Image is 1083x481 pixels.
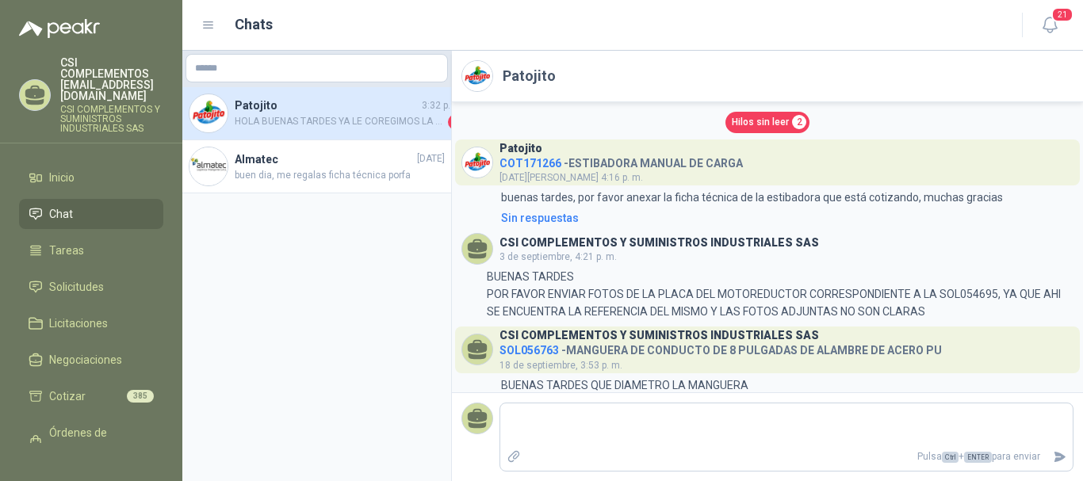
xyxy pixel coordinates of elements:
[500,443,527,471] label: Adjuntar archivos
[235,13,273,36] h1: Chats
[19,19,100,38] img: Logo peakr
[49,424,148,459] span: Órdenes de Compra
[19,381,163,411] a: Cotizar385
[487,268,1073,320] p: BUENAS TARDES POR FAVOR ENVIAR FOTOS DE LA PLACA DEL MOTOREDUCTOR CORRESPONDIENTE A LA SOL054695,...
[49,169,75,186] span: Inicio
[732,115,789,130] span: Hilos sin leer
[19,235,163,265] a: Tareas
[448,114,464,130] span: 3
[499,172,643,183] span: [DATE][PERSON_NAME] 4:16 p. m.
[1035,11,1064,40] button: 21
[499,344,559,357] span: SOL056763
[49,351,122,368] span: Negociaciones
[19,418,163,465] a: Órdenes de Compra
[60,105,163,133] p: CSI COMPLEMENTOS Y SUMINISTROS INDUSTRIALES SAS
[499,144,542,153] h3: Patojito
[189,94,228,132] img: Company Logo
[49,242,84,259] span: Tareas
[1047,443,1073,471] button: Enviar
[942,452,959,463] span: Ctrl
[499,239,819,247] h3: CSI COMPLEMENTOS Y SUMINISTROS INDUSTRIALES SAS
[499,157,561,170] span: COT171266
[501,209,579,227] div: Sin respuestas
[235,151,414,168] h4: Almatec
[503,65,556,87] h2: Patojito
[501,376,748,394] p: BUENAS TARDES QUE DIAMETRO LA MANGUERA
[189,147,228,185] img: Company Logo
[1051,7,1073,22] span: 21
[462,147,492,178] img: Company Logo
[499,360,622,371] span: 18 de septiembre, 3:53 p. m.
[527,443,1047,471] p: Pulsa + para enviar
[49,387,86,405] span: Cotizar
[792,115,806,129] span: 2
[498,209,1073,227] a: Sin respuestas
[19,162,163,193] a: Inicio
[725,112,809,133] a: Hilos sin leer2
[462,61,492,91] img: Company Logo
[49,205,73,223] span: Chat
[499,251,617,262] span: 3 de septiembre, 4:21 p. m.
[422,98,464,113] span: 3:32 p. m.
[60,57,163,101] p: CSI COMPLEMENTOS [EMAIL_ADDRESS][DOMAIN_NAME]
[499,331,819,340] h3: CSI COMPLEMENTOS Y SUMINISTROS INDUSTRIALES SAS
[19,272,163,302] a: Solicitudes
[19,199,163,229] a: Chat
[49,315,108,332] span: Licitaciones
[49,278,104,296] span: Solicitudes
[235,168,445,183] span: buen dia, me regalas ficha técnica porfa
[235,97,419,114] h4: Patojito
[19,308,163,338] a: Licitaciones
[182,140,451,193] a: Company LogoAlmatec[DATE]buen dia, me regalas ficha técnica porfa
[501,189,1003,206] p: buenas tardes, por favor anexar la ficha técnica de la estibadora que está cotizando, muchas gracias
[964,452,992,463] span: ENTER
[19,345,163,375] a: Negociaciones
[182,87,451,140] a: Company LogoPatojito3:32 p. m.HOLA BUENAS TARDES YA LE COREGIMOS LA FECHA EL PRECIO ES EL MISMO3
[499,153,743,168] h4: - ESTIBADORA MANUAL DE CARGA
[499,340,942,355] h4: - MANGUERA DE CONDUCTO DE 8 PULGADAS DE ALAMBRE DE ACERO PU
[127,390,154,403] span: 385
[417,151,445,166] span: [DATE]
[235,114,445,130] span: HOLA BUENAS TARDES YA LE COREGIMOS LA FECHA EL PRECIO ES EL MISMO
